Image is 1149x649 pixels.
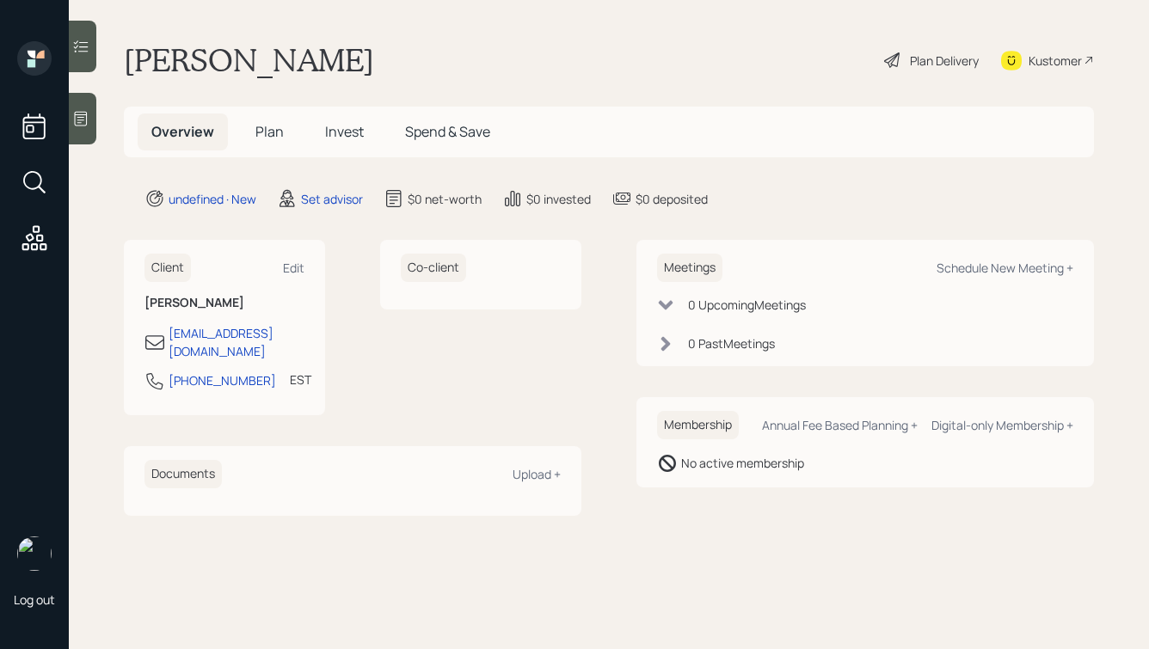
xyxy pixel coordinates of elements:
[408,190,482,208] div: $0 net-worth
[14,591,55,608] div: Log out
[937,260,1073,276] div: Schedule New Meeting +
[325,122,364,141] span: Invest
[144,254,191,282] h6: Client
[931,417,1073,433] div: Digital-only Membership +
[657,411,739,439] h6: Membership
[910,52,979,70] div: Plan Delivery
[657,254,722,282] h6: Meetings
[688,296,806,314] div: 0 Upcoming Meeting s
[526,190,591,208] div: $0 invested
[401,254,466,282] h6: Co-client
[124,41,374,79] h1: [PERSON_NAME]
[688,334,775,352] div: 0 Past Meeting s
[513,466,561,482] div: Upload +
[283,260,304,276] div: Edit
[405,122,490,141] span: Spend & Save
[169,324,304,360] div: [EMAIL_ADDRESS][DOMAIN_NAME]
[255,122,284,141] span: Plan
[290,370,311,389] div: EST
[681,454,804,472] div: No active membership
[1029,52,1082,70] div: Kustomer
[169,371,276,389] div: [PHONE_NUMBER]
[144,460,222,488] h6: Documents
[762,417,918,433] div: Annual Fee Based Planning +
[301,190,363,208] div: Set advisor
[144,296,304,310] h6: [PERSON_NAME]
[169,190,256,208] div: undefined · New
[636,190,708,208] div: $0 deposited
[151,122,214,141] span: Overview
[17,536,52,571] img: hunter_neumayer.jpg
